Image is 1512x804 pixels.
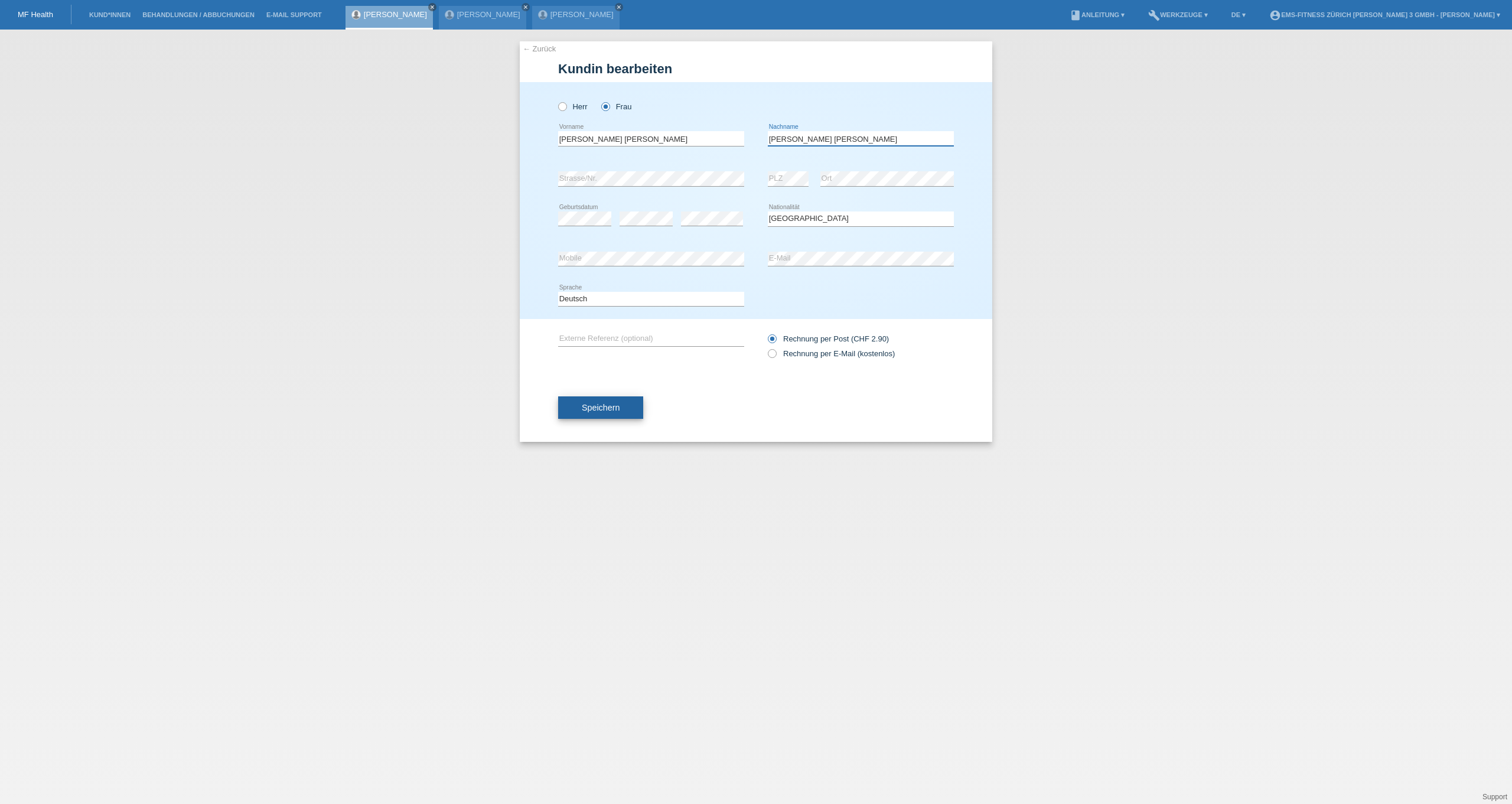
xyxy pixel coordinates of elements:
a: [PERSON_NAME] [364,10,427,19]
input: Rechnung per Post (CHF 2.90) [768,334,775,349]
a: Behandlungen / Abbuchungen [136,11,260,18]
a: [PERSON_NAME] [457,10,520,19]
label: Herr [558,102,588,111]
a: E-Mail Support [260,11,328,18]
a: close [428,3,436,11]
i: close [616,4,622,10]
button: Speichern [558,396,643,419]
a: close [615,3,623,11]
a: close [522,3,530,11]
a: [PERSON_NAME] [550,10,614,19]
a: ← Zurück [523,44,556,53]
input: Herr [558,102,566,110]
input: Rechnung per E-Mail (kostenlos) [768,349,775,364]
i: close [429,4,435,10]
label: Rechnung per E-Mail (kostenlos) [768,349,895,358]
i: account_circle [1269,9,1281,21]
label: Frau [601,102,631,111]
i: book [1070,9,1081,21]
a: DE ▾ [1226,11,1252,18]
a: Kund*innen [83,11,136,18]
a: buildWerkzeuge ▾ [1142,11,1214,18]
a: bookAnleitung ▾ [1064,11,1130,18]
input: Frau [601,102,609,110]
a: MF Health [18,10,53,19]
label: Rechnung per Post (CHF 2.90) [768,334,889,343]
span: Speichern [582,403,620,412]
i: build [1148,9,1160,21]
a: account_circleEMS-Fitness Zürich [PERSON_NAME] 3 GmbH - [PERSON_NAME] ▾ [1263,11,1506,18]
i: close [523,4,529,10]
h1: Kundin bearbeiten [558,61,954,76]
a: Support [1482,793,1507,801]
